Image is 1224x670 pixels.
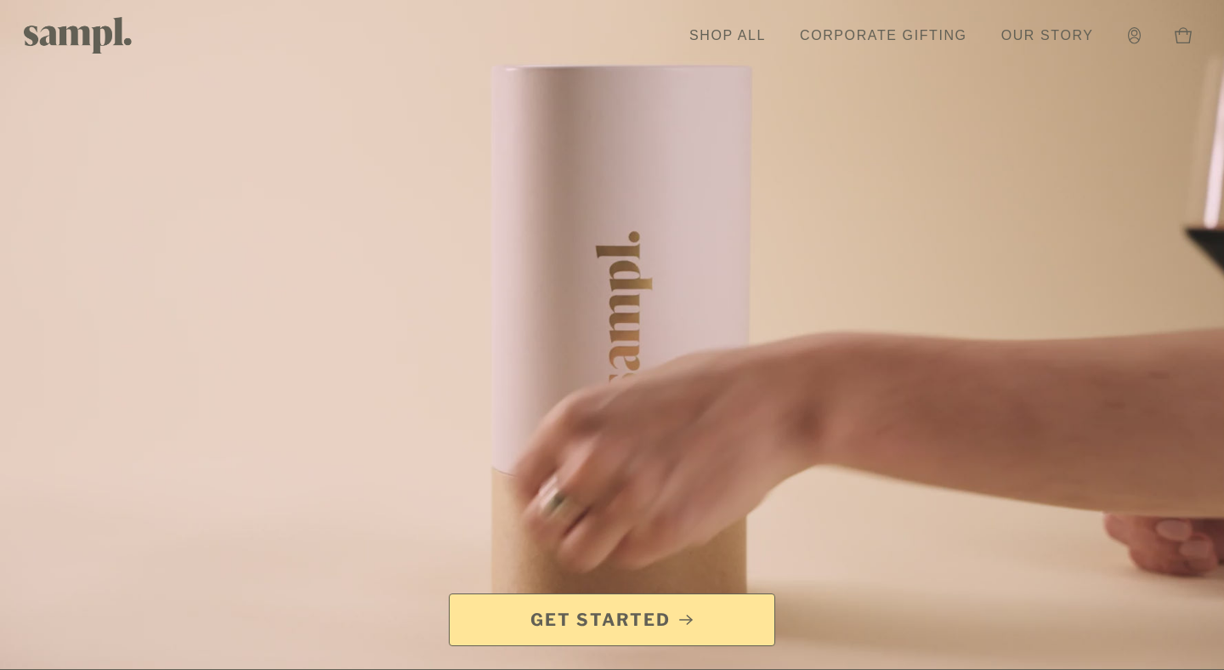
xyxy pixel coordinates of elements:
img: Sampl logo [24,17,133,54]
a: Corporate Gifting [791,17,976,54]
a: Shop All [681,17,774,54]
a: Get Started [449,593,775,646]
span: Get Started [530,608,671,632]
a: Our Story [993,17,1102,54]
